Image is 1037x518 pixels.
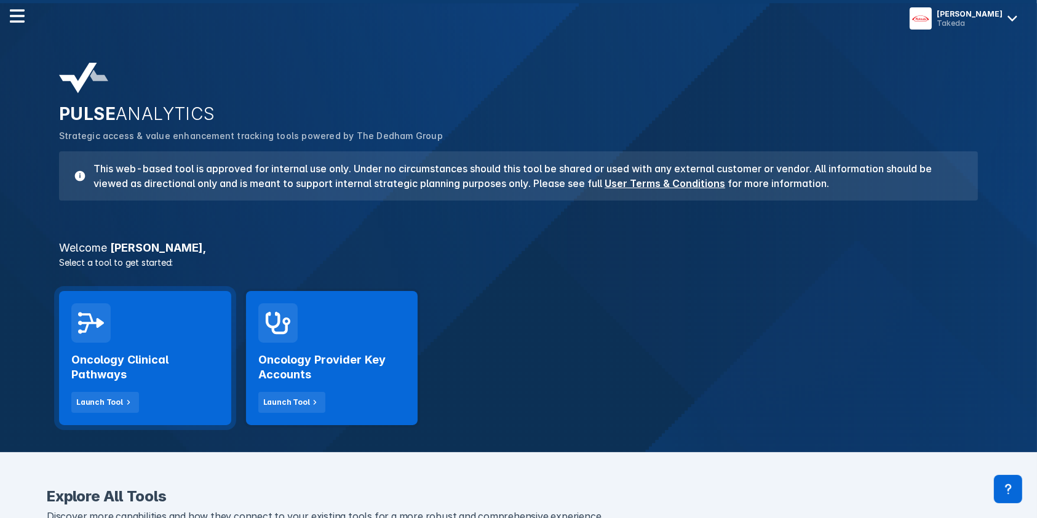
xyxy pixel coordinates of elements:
button: Launch Tool [71,392,139,413]
h2: Explore All Tools [47,489,990,504]
h3: This web-based tool is approved for internal use only. Under no circumstances should this tool be... [86,161,963,191]
div: Takeda [937,18,1003,28]
span: Welcome [59,241,107,254]
a: User Terms & Conditions [605,177,725,189]
img: menu--horizontal.svg [10,9,25,23]
button: Launch Tool [258,392,326,413]
p: Strategic access & value enhancement tracking tools powered by The Dedham Group [59,129,978,143]
div: Launch Tool [263,397,310,408]
img: menu button [912,10,929,27]
h2: Oncology Provider Key Accounts [258,353,406,382]
h2: PULSE [59,103,978,124]
div: [PERSON_NAME] [937,9,1003,18]
span: ANALYTICS [116,103,215,124]
a: Oncology Clinical PathwaysLaunch Tool [59,291,231,425]
h2: Oncology Clinical Pathways [71,353,219,382]
h3: [PERSON_NAME] , [52,242,985,253]
p: Select a tool to get started: [52,256,985,269]
a: Oncology Provider Key AccountsLaunch Tool [246,291,418,425]
img: pulse-analytics-logo [59,63,108,94]
div: Contact Support [994,475,1022,503]
div: Launch Tool [76,397,123,408]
